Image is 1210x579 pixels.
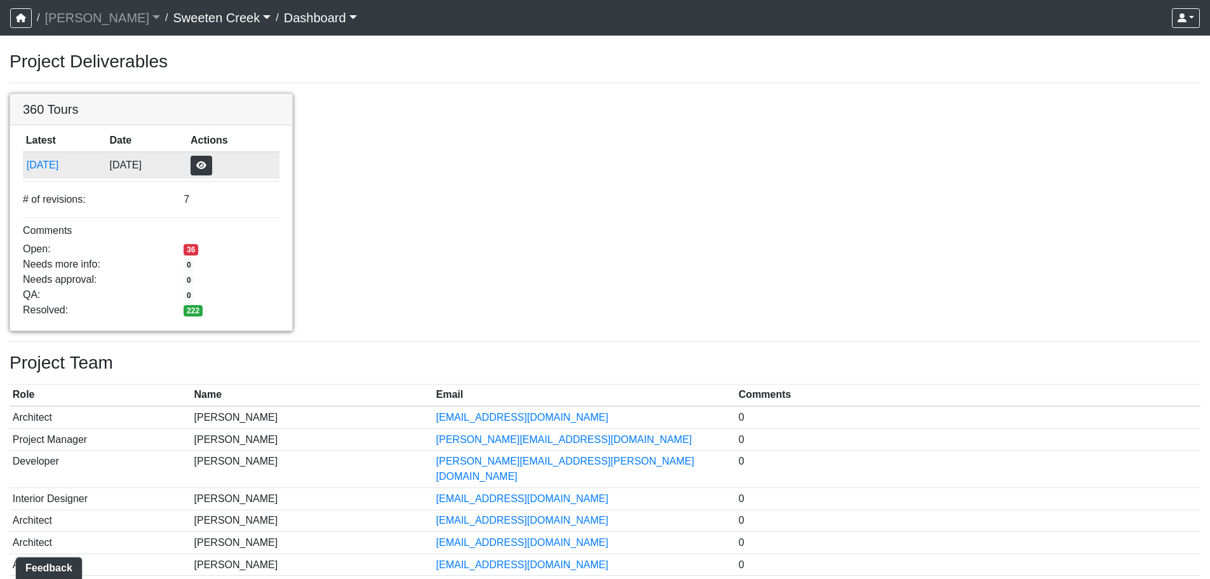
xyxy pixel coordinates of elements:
td: 0 [736,554,1200,576]
td: 0 [736,510,1200,532]
a: [EMAIL_ADDRESS][DOMAIN_NAME] [436,537,608,548]
td: bAbgrhJYp7QNzTE5JPpY7K [23,152,107,179]
td: Project Manager [10,428,191,451]
a: [PERSON_NAME][EMAIL_ADDRESS][PERSON_NAME][DOMAIN_NAME] [436,456,694,482]
a: [PERSON_NAME] [44,5,160,31]
td: 0 [736,451,1200,488]
a: [EMAIL_ADDRESS][DOMAIN_NAME] [436,493,608,504]
td: Interior Designer [10,487,191,510]
td: [PERSON_NAME] [191,428,433,451]
th: Role [10,385,191,407]
a: [EMAIL_ADDRESS][DOMAIN_NAME] [436,412,608,423]
iframe: Ybug feedback widget [10,554,84,579]
th: Name [191,385,433,407]
a: [EMAIL_ADDRESS][DOMAIN_NAME] [436,515,608,526]
h3: Project Team [10,352,1200,374]
th: Comments [736,385,1200,407]
td: Architect [10,510,191,532]
span: / [271,5,283,31]
button: [DATE] [26,157,104,174]
td: 0 [736,532,1200,554]
span: / [32,5,44,31]
a: [EMAIL_ADDRESS][DOMAIN_NAME] [436,559,608,570]
td: Developer [10,451,191,488]
td: Architect [10,532,191,554]
span: / [160,5,173,31]
td: [PERSON_NAME] [191,510,433,532]
td: [PERSON_NAME] [191,406,433,428]
a: Dashboard [284,5,357,31]
td: 0 [736,487,1200,510]
th: Email [433,385,736,407]
h3: Project Deliverables [10,51,1200,72]
a: Sweeten Creek [173,5,271,31]
td: Architect [10,554,191,576]
td: 0 [736,406,1200,428]
td: 0 [736,428,1200,451]
td: [PERSON_NAME] [191,554,433,576]
td: [PERSON_NAME] [191,487,433,510]
td: [PERSON_NAME] [191,532,433,554]
td: Architect [10,406,191,428]
td: [PERSON_NAME] [191,451,433,488]
a: [PERSON_NAME][EMAIL_ADDRESS][DOMAIN_NAME] [436,434,692,445]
